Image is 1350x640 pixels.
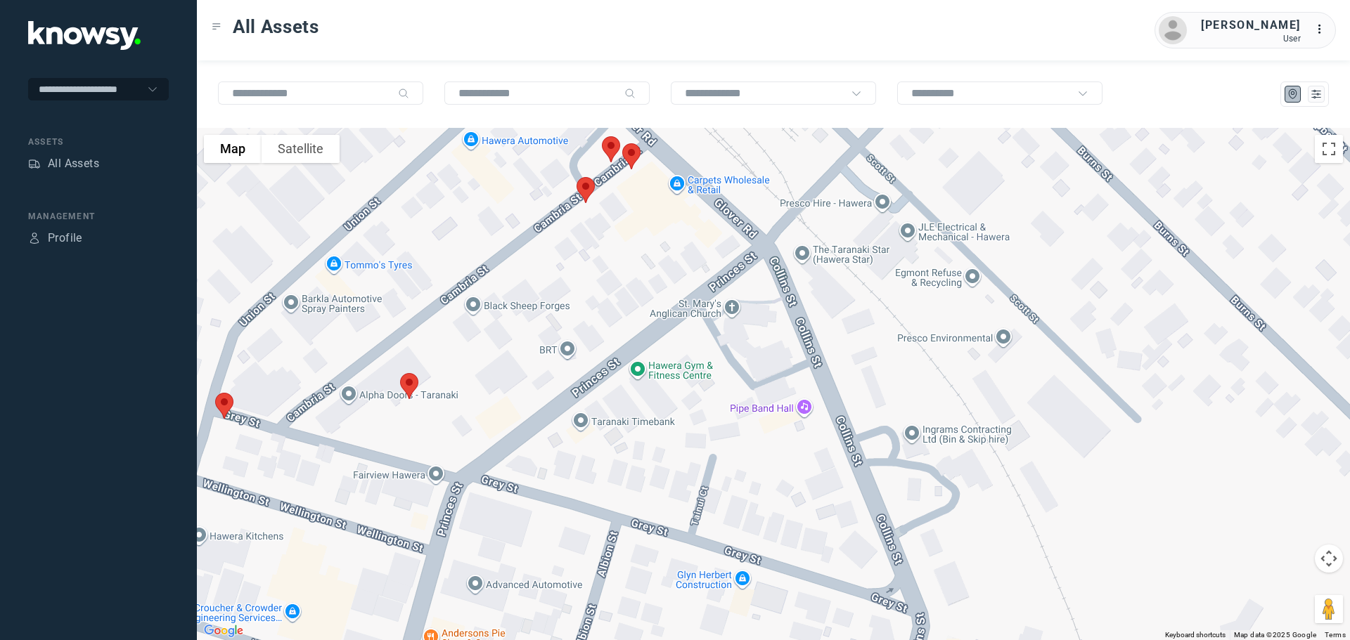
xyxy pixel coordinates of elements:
[1315,544,1343,573] button: Map camera controls
[1316,24,1330,34] tspan: ...
[1315,595,1343,623] button: Drag Pegman onto the map to open Street View
[262,135,340,163] button: Show satellite imagery
[28,155,99,172] a: AssetsAll Assets
[1165,630,1226,640] button: Keyboard shortcuts
[200,622,247,640] a: Open this area in Google Maps (opens a new window)
[28,232,41,244] div: Profile
[1201,34,1301,44] div: User
[233,14,319,39] span: All Assets
[1315,21,1332,40] div: :
[1315,21,1332,38] div: :
[28,210,169,223] div: Management
[1287,88,1299,100] div: Map
[200,622,247,640] img: Google
[1234,631,1316,639] span: Map data ©2025 Google
[204,135,262,163] button: Show street map
[624,88,636,99] div: Search
[398,88,409,99] div: Search
[1325,631,1346,639] a: Terms (opens in new tab)
[1159,16,1187,44] img: avatar.png
[1310,88,1323,100] div: List
[1315,135,1343,163] button: Toggle fullscreen view
[48,230,82,247] div: Profile
[28,136,169,148] div: Assets
[28,230,82,247] a: ProfileProfile
[28,21,141,50] img: Application Logo
[1201,17,1301,34] div: [PERSON_NAME]
[28,157,41,170] div: Assets
[48,155,99,172] div: All Assets
[212,22,221,32] div: Toggle Menu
